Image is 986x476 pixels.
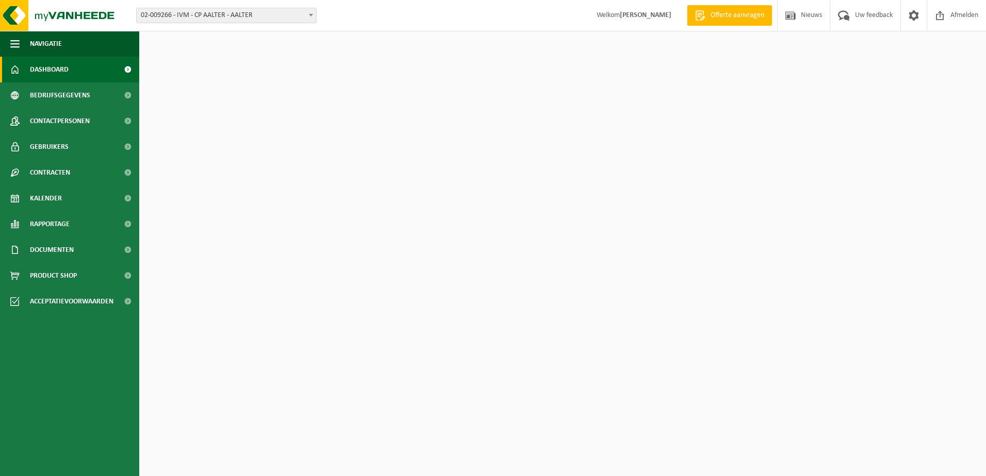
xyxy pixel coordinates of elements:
span: Dashboard [30,57,69,82]
a: Offerte aanvragen [687,5,772,26]
span: Acceptatievoorwaarden [30,288,113,314]
span: Contracten [30,160,70,185]
span: Documenten [30,237,74,263]
span: Bedrijfsgegevens [30,82,90,108]
span: Kalender [30,185,62,211]
span: Navigatie [30,31,62,57]
span: Rapportage [30,211,70,237]
span: 02-009266 - IVM - CP AALTER - AALTER [137,8,316,23]
span: Gebruikers [30,134,69,160]
span: Product Shop [30,263,77,288]
span: 02-009266 - IVM - CP AALTER - AALTER [136,8,317,23]
span: Contactpersonen [30,108,90,134]
strong: [PERSON_NAME] [620,11,671,19]
span: Offerte aanvragen [708,10,767,21]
